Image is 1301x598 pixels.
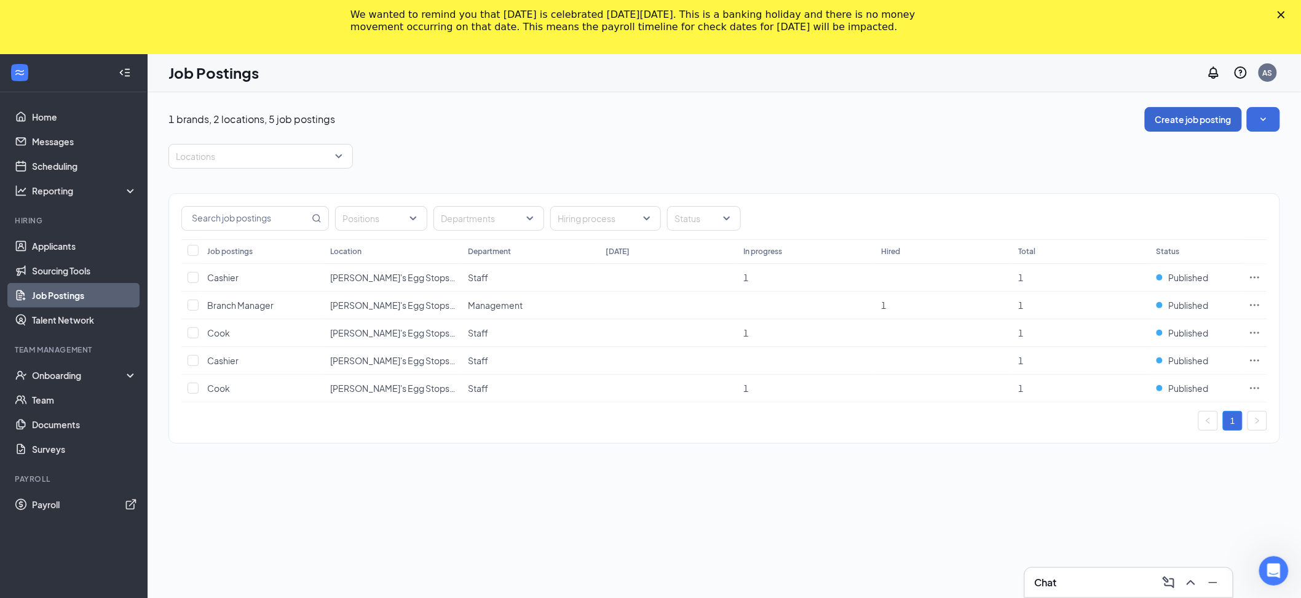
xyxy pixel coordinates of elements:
[1145,107,1242,132] button: Create job posting
[1198,411,1218,431] li: Previous Page
[462,375,599,402] td: Staff
[737,239,875,264] th: In progress
[1257,113,1270,126] svg: SmallChevronDown
[32,308,137,332] a: Talent Network
[743,327,748,338] span: 1
[468,355,488,366] span: Staff
[1247,107,1280,132] button: SmallChevronDown
[1013,239,1150,264] th: Total
[119,66,131,79] svg: Collapse
[312,213,322,223] svg: MagnifyingGlass
[15,215,135,226] div: Hiring
[330,246,362,257] div: Location
[330,355,461,366] span: [PERSON_NAME]'s Egg Stops UT
[468,272,488,283] span: Staff
[168,113,335,126] p: 1 brands, 2 locations, 5 job postings
[1248,411,1267,431] li: Next Page
[1150,239,1243,264] th: Status
[32,369,127,381] div: Onboarding
[330,327,463,338] span: [PERSON_NAME]'s Egg Stops CA
[15,345,135,355] div: Team Management
[32,105,137,129] a: Home
[1019,327,1024,338] span: 1
[1169,354,1209,367] span: Published
[15,474,135,484] div: Payroll
[324,319,462,347] td: Arian's Egg Stops CA
[1169,382,1209,394] span: Published
[468,383,488,394] span: Staff
[1035,576,1057,589] h3: Chat
[1181,573,1201,592] button: ChevronUp
[1198,411,1218,431] button: left
[330,300,463,311] span: [PERSON_NAME]'s Egg Stops CA
[1249,271,1261,284] svg: Ellipses
[32,388,137,412] a: Team
[14,66,26,79] svg: WorkstreamLogo
[32,412,137,437] a: Documents
[468,327,488,338] span: Staff
[1169,327,1209,339] span: Published
[168,62,259,83] h1: Job Postings
[324,347,462,375] td: Arian's Egg Stops UT
[599,239,737,264] th: [DATE]
[1248,411,1267,431] button: right
[1249,354,1261,367] svg: Ellipses
[32,185,138,197] div: Reporting
[875,239,1013,264] th: Hired
[32,492,137,517] a: PayrollExternalLink
[324,375,462,402] td: Arian's Egg Stops UT
[1184,575,1198,590] svg: ChevronUp
[1203,573,1223,592] button: Minimize
[32,437,137,461] a: Surveys
[1249,327,1261,339] svg: Ellipses
[15,185,27,197] svg: Analysis
[32,154,137,178] a: Scheduling
[1254,417,1261,425] span: right
[1249,382,1261,394] svg: Ellipses
[1206,65,1221,80] svg: Notifications
[32,234,137,258] a: Applicants
[1224,412,1242,430] a: 1
[1019,272,1024,283] span: 1
[1161,575,1176,590] svg: ComposeMessage
[462,347,599,375] td: Staff
[32,283,137,308] a: Job Postings
[324,264,462,292] td: Arian's Egg Stops CA
[1278,11,1290,18] div: Close
[207,327,230,338] span: Cook
[1019,355,1024,366] span: 1
[1249,299,1261,311] svg: Ellipses
[881,300,886,311] span: 1
[468,300,523,311] span: Management
[1233,65,1248,80] svg: QuestionInfo
[207,246,253,257] div: Job postings
[1223,411,1243,431] li: 1
[1259,556,1289,586] iframe: Intercom live chat
[743,383,748,394] span: 1
[462,292,599,319] td: Management
[1169,299,1209,311] span: Published
[207,300,274,311] span: Branch Manager
[207,383,230,394] span: Cook
[207,355,239,366] span: Cashier
[1169,271,1209,284] span: Published
[15,369,27,381] svg: UserCheck
[182,207,309,230] input: Search job postings
[743,272,748,283] span: 1
[462,319,599,347] td: Staff
[1159,573,1179,592] button: ComposeMessage
[1019,383,1024,394] span: 1
[462,264,599,292] td: Staff
[32,258,137,283] a: Sourcing Tools
[207,272,239,283] span: Cashier
[1206,575,1220,590] svg: Minimize
[350,9,931,33] div: We wanted to remind you that [DATE] is celebrated [DATE][DATE]. This is a banking holiday and the...
[330,272,463,283] span: [PERSON_NAME]'s Egg Stops CA
[1019,300,1024,311] span: 1
[324,292,462,319] td: Arian's Egg Stops CA
[1263,68,1273,78] div: AS
[32,129,137,154] a: Messages
[468,246,511,257] div: Department
[1204,417,1212,425] span: left
[330,383,461,394] span: [PERSON_NAME]'s Egg Stops UT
